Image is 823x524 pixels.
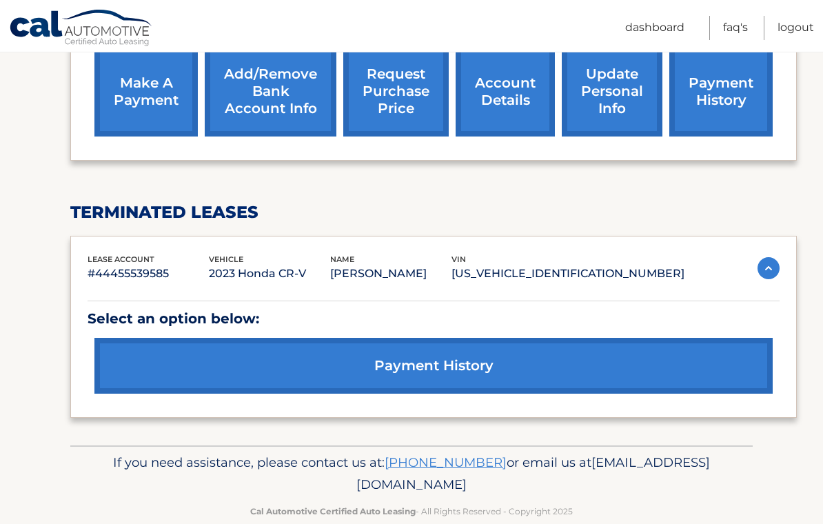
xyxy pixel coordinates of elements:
[205,46,336,137] a: Add/Remove bank account info
[88,254,154,264] span: lease account
[209,254,243,264] span: vehicle
[79,452,744,496] p: If you need assistance, please contact us at: or email us at
[94,46,198,137] a: make a payment
[778,16,814,40] a: Logout
[669,46,773,137] a: payment history
[343,46,449,137] a: request purchase price
[456,46,555,137] a: account details
[88,307,780,331] p: Select an option below:
[625,16,684,40] a: Dashboard
[9,9,154,49] a: Cal Automotive
[330,254,354,264] span: name
[758,257,780,279] img: accordion-active.svg
[356,454,710,492] span: [EMAIL_ADDRESS][DOMAIN_NAME]
[250,506,416,516] strong: Cal Automotive Certified Auto Leasing
[79,504,744,518] p: - All Rights Reserved - Copyright 2025
[209,264,330,283] p: 2023 Honda CR-V
[70,202,797,223] h2: terminated leases
[451,254,466,264] span: vin
[330,264,451,283] p: [PERSON_NAME]
[562,46,662,137] a: update personal info
[723,16,748,40] a: FAQ's
[385,454,507,470] a: [PHONE_NUMBER]
[451,264,684,283] p: [US_VEHICLE_IDENTIFICATION_NUMBER]
[88,264,209,283] p: #44455539585
[94,338,773,394] a: payment history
